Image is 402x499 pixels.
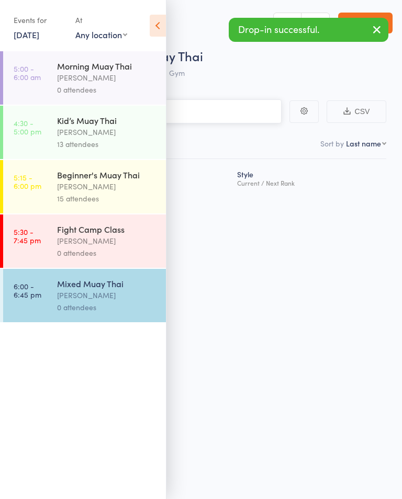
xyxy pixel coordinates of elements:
[57,115,157,126] div: Kid’s Muay Thai
[57,278,157,289] div: Mixed Muay Thai
[346,138,381,149] div: Last name
[57,126,157,138] div: [PERSON_NAME]
[57,247,157,259] div: 0 attendees
[3,269,166,322] a: 6:00 -6:45 pmMixed Muay Thai[PERSON_NAME]0 attendees
[338,13,393,33] a: Exit roll call
[233,164,387,191] div: Style
[75,12,127,29] div: At
[320,138,344,149] label: Sort by
[3,214,166,268] a: 5:30 -7:45 pmFight Camp Class[PERSON_NAME]0 attendees
[14,64,41,81] time: 5:00 - 6:00 am
[14,228,41,244] time: 5:30 - 7:45 pm
[237,179,383,186] div: Current / Next Rank
[14,282,41,299] time: 6:00 - 6:45 pm
[57,192,157,205] div: 15 attendees
[14,119,41,135] time: 4:30 - 5:00 pm
[57,138,157,150] div: 13 attendees
[57,301,157,313] div: 0 attendees
[3,51,166,105] a: 5:00 -6:00 amMorning Muay Thai[PERSON_NAME]0 attendees
[57,72,157,84] div: [PERSON_NAME]
[57,289,157,301] div: [PERSON_NAME]
[14,29,39,40] a: [DATE]
[57,84,157,96] div: 0 attendees
[57,169,157,180] div: Beginner's Muay Thai
[169,67,185,78] span: Gym
[3,106,166,159] a: 4:30 -5:00 pmKid’s Muay Thai[PERSON_NAME]13 attendees
[14,173,41,190] time: 5:15 - 6:00 pm
[327,100,386,123] button: CSV
[75,29,127,40] div: Any location
[229,18,388,42] div: Drop-in successful.
[14,12,65,29] div: Events for
[57,180,157,192] div: [PERSON_NAME]
[57,235,157,247] div: [PERSON_NAME]
[57,223,157,235] div: Fight Camp Class
[3,160,166,213] a: 5:15 -6:00 pmBeginner's Muay Thai[PERSON_NAME]15 attendees
[57,60,157,72] div: Morning Muay Thai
